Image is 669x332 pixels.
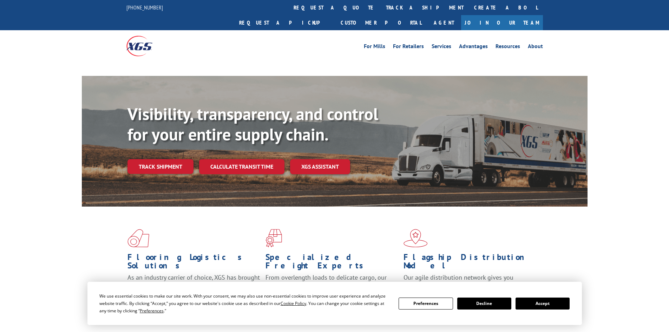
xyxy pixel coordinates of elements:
img: xgs-icon-total-supply-chain-intelligence-red [127,229,149,247]
span: Our agile distribution network gives you nationwide inventory management on demand. [404,273,533,290]
b: Visibility, transparency, and control for your entire supply chain. [127,103,378,145]
div: We use essential cookies to make our site work. With your consent, we may also use non-essential ... [99,292,390,314]
a: [PHONE_NUMBER] [126,4,163,11]
button: Decline [457,298,511,310]
h1: Specialized Freight Experts [265,253,398,273]
a: Resources [496,44,520,51]
img: xgs-icon-flagship-distribution-model-red [404,229,428,247]
a: Advantages [459,44,488,51]
a: Join Our Team [461,15,543,30]
a: Services [432,44,451,51]
p: From overlength loads to delicate cargo, our experienced staff knows the best way to move your fr... [265,273,398,305]
a: Customer Portal [335,15,427,30]
button: Accept [516,298,570,310]
div: Cookie Consent Prompt [87,282,582,325]
a: For Retailers [393,44,424,51]
img: xgs-icon-focused-on-flooring-red [265,229,282,247]
a: For Mills [364,44,385,51]
a: Agent [427,15,461,30]
a: XGS ASSISTANT [290,159,350,174]
h1: Flagship Distribution Model [404,253,536,273]
a: Calculate transit time [199,159,284,174]
span: Cookie Policy [281,300,306,306]
a: Track shipment [127,159,194,174]
a: About [528,44,543,51]
span: As an industry carrier of choice, XGS has brought innovation and dedication to flooring logistics... [127,273,260,298]
a: Request a pickup [234,15,335,30]
h1: Flooring Logistics Solutions [127,253,260,273]
span: Preferences [140,308,164,314]
button: Preferences [399,298,453,310]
